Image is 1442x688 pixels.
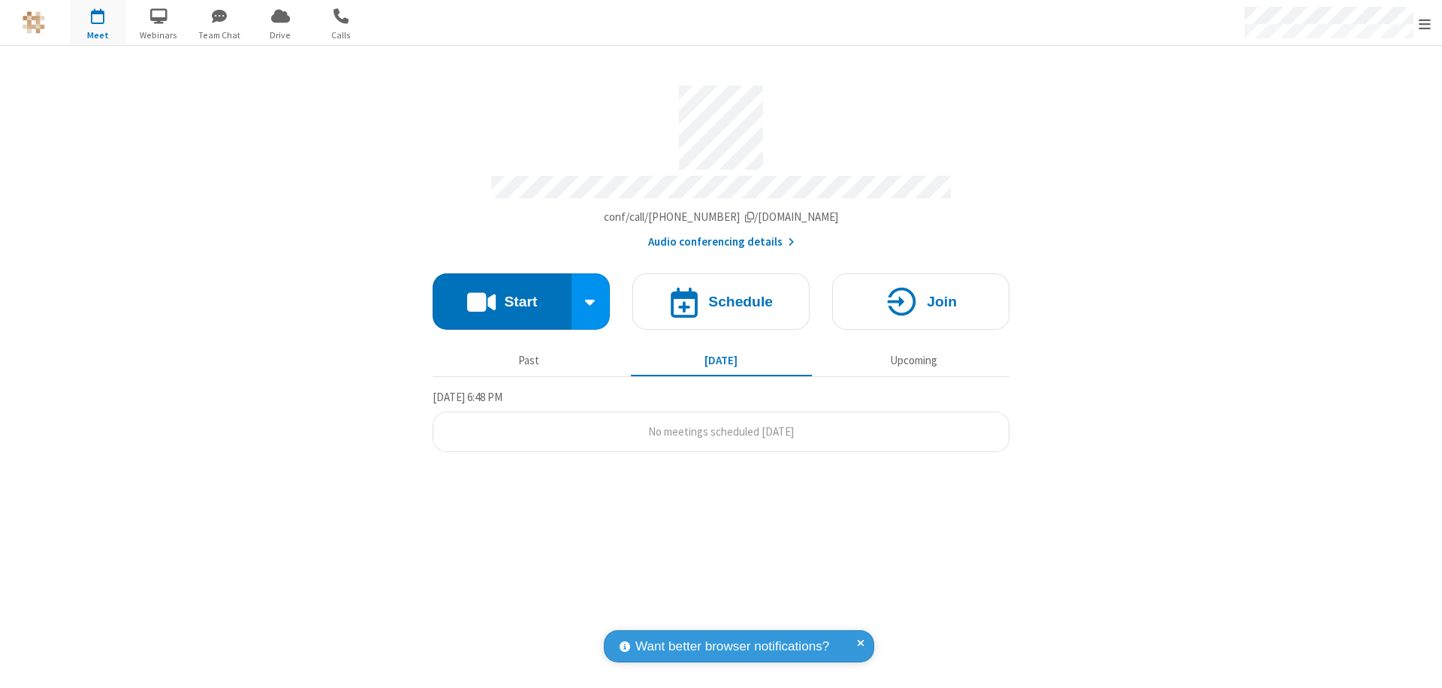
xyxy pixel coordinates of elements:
[604,209,839,226] button: Copy my meeting room linkCopy my meeting room link
[433,273,572,330] button: Start
[504,294,537,309] h4: Start
[632,273,810,330] button: Schedule
[433,388,1009,453] section: Today's Meetings
[70,29,126,42] span: Meet
[23,11,45,34] img: QA Selenium DO NOT DELETE OR CHANGE
[823,346,1004,375] button: Upcoming
[439,346,620,375] button: Past
[832,273,1009,330] button: Join
[192,29,248,42] span: Team Chat
[433,390,502,404] span: [DATE] 6:48 PM
[131,29,187,42] span: Webinars
[635,637,829,656] span: Want better browser notifications?
[648,424,794,439] span: No meetings scheduled [DATE]
[252,29,309,42] span: Drive
[572,273,611,330] div: Start conference options
[927,294,957,309] h4: Join
[631,346,812,375] button: [DATE]
[708,294,773,309] h4: Schedule
[433,74,1009,251] section: Account details
[604,210,839,224] span: Copy my meeting room link
[648,234,795,251] button: Audio conferencing details
[313,29,370,42] span: Calls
